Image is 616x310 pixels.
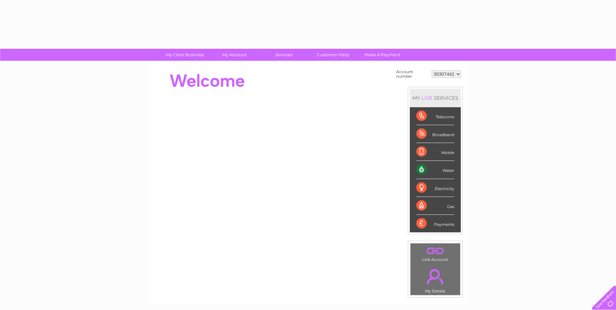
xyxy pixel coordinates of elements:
div: LIVE [420,95,434,101]
div: Telecoms [416,107,454,125]
a: Services [257,49,310,61]
a: Make A Payment [356,49,409,61]
div: Gas [416,197,454,215]
a: My Clear Business [158,49,212,61]
a: . [412,265,459,288]
a: Customer Help [306,49,360,61]
div: Water [416,161,454,179]
a: . [412,245,459,256]
a: My Account [207,49,261,61]
div: Electricity [416,179,454,197]
div: Broadband [416,125,454,143]
td: Link Account [410,243,460,264]
div: Payments [416,215,454,232]
div: Mobile [416,143,454,161]
td: My Details [410,264,460,295]
td: Account number [395,68,430,80]
div: MY SERVICES [410,89,461,107]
